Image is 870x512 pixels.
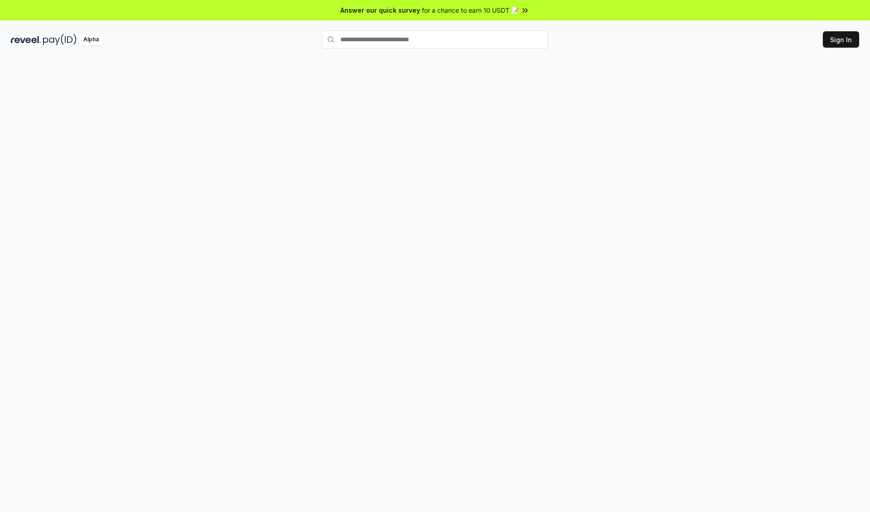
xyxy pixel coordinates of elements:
span: for a chance to earn 10 USDT 📝 [422,5,519,15]
button: Sign In [823,31,859,48]
img: reveel_dark [11,34,41,45]
div: Alpha [78,34,104,45]
img: pay_id [43,34,77,45]
span: Answer our quick survey [340,5,420,15]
